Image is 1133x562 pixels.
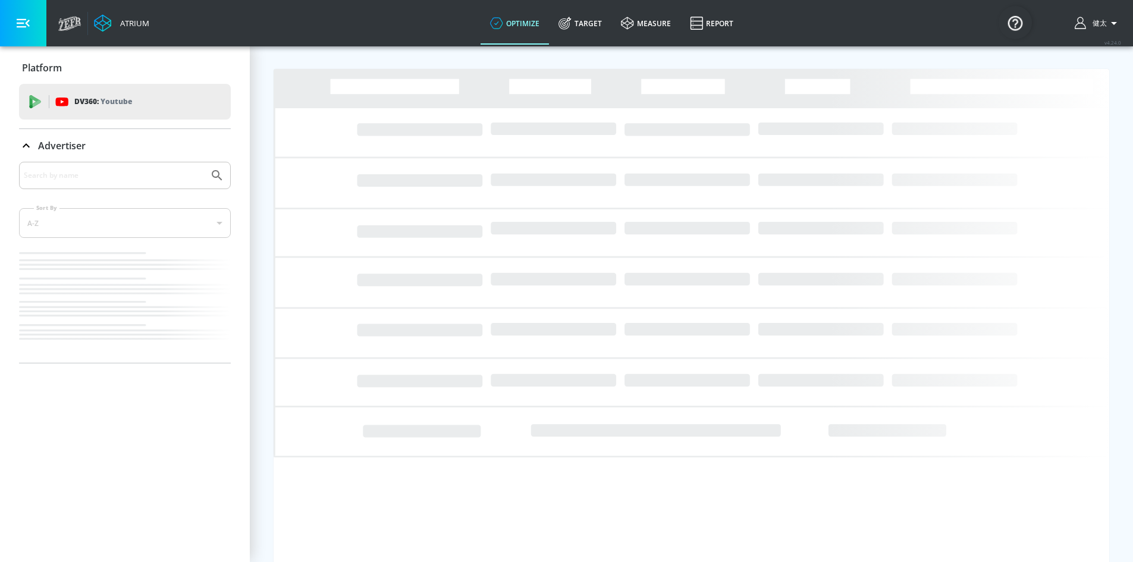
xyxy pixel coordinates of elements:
label: Sort By [34,204,59,212]
div: Platform [19,51,231,84]
p: Youtube [101,95,132,108]
p: DV360: [74,95,132,108]
a: optimize [481,2,549,45]
input: Search by name [24,168,204,183]
a: measure [611,2,680,45]
div: Advertiser [19,129,231,162]
a: Report [680,2,743,45]
a: Atrium [94,14,149,32]
div: DV360: Youtube [19,84,231,120]
div: Atrium [115,18,149,29]
div: A-Z [19,208,231,238]
button: Open Resource Center [999,6,1032,39]
a: Target [549,2,611,45]
p: Platform [22,61,62,74]
div: Advertiser [19,162,231,363]
span: v 4.24.0 [1104,39,1121,46]
span: login as: kenta.kurishima@mbk-digital.co.jp [1088,18,1107,29]
button: 健太 [1075,16,1121,30]
nav: list of Advertiser [19,247,231,363]
p: Advertiser [38,139,86,152]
